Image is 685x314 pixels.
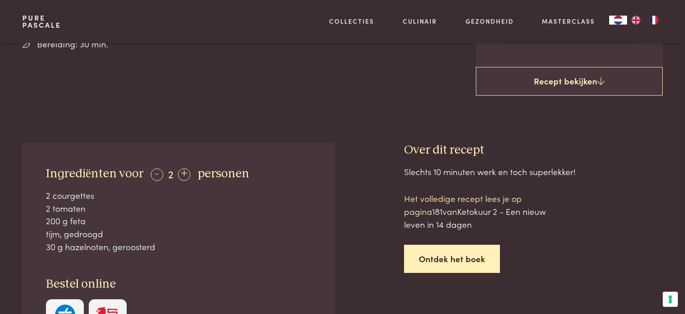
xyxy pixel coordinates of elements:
[404,205,546,230] span: Ketokuur 2 - Een nieuw leven in 14 dagen
[46,202,312,215] div: 2 tomaten
[46,167,144,180] span: Ingrediënten voor
[46,240,312,253] div: 30 g hazelnoten, geroosterd
[404,192,556,230] p: Het volledige recept lees je op pagina van
[403,17,437,26] a: Culinair
[476,67,663,96] a: Recept bekijken
[432,205,442,217] span: 181
[37,38,108,50] span: Bereiding: 30 min.
[329,17,374,26] a: Collecties
[609,16,627,25] div: Language
[168,166,173,181] span: 2
[609,16,627,25] a: NL
[46,189,312,202] div: 2 courgettes
[542,17,595,26] a: Masterclass
[46,227,312,240] div: tijm, gedroogd
[627,16,663,25] ul: Language list
[178,168,190,181] div: +
[466,17,514,26] a: Gezondheid
[22,14,61,29] a: PurePascale
[609,16,663,25] aside: Language selected: Nederlands
[46,276,312,292] h3: Bestel online
[663,292,678,307] button: Uw voorkeuren voor toestemming voor trackingtechnologieën
[404,245,500,273] a: Ontdek het boek
[404,165,663,178] div: Slechts 10 minuten werk en toch superlekker!
[404,142,663,158] h3: Over dit recept
[645,16,663,25] a: FR
[151,168,163,181] div: -
[627,16,645,25] a: EN
[46,214,312,227] div: 200 g feta
[198,167,249,180] span: personen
